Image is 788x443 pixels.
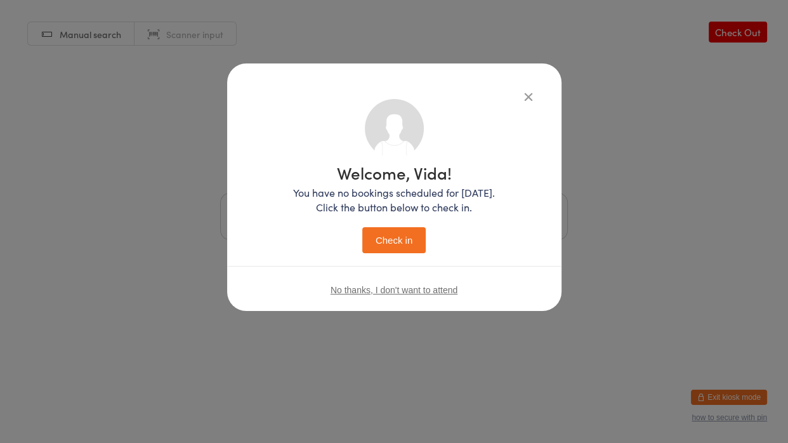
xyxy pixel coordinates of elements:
[293,164,495,181] h1: Welcome, Vida!
[362,227,426,253] button: Check in
[331,285,457,295] button: No thanks, I don't want to attend
[365,99,424,158] img: no_photo.png
[293,185,495,215] p: You have no bookings scheduled for [DATE]. Click the button below to check in.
